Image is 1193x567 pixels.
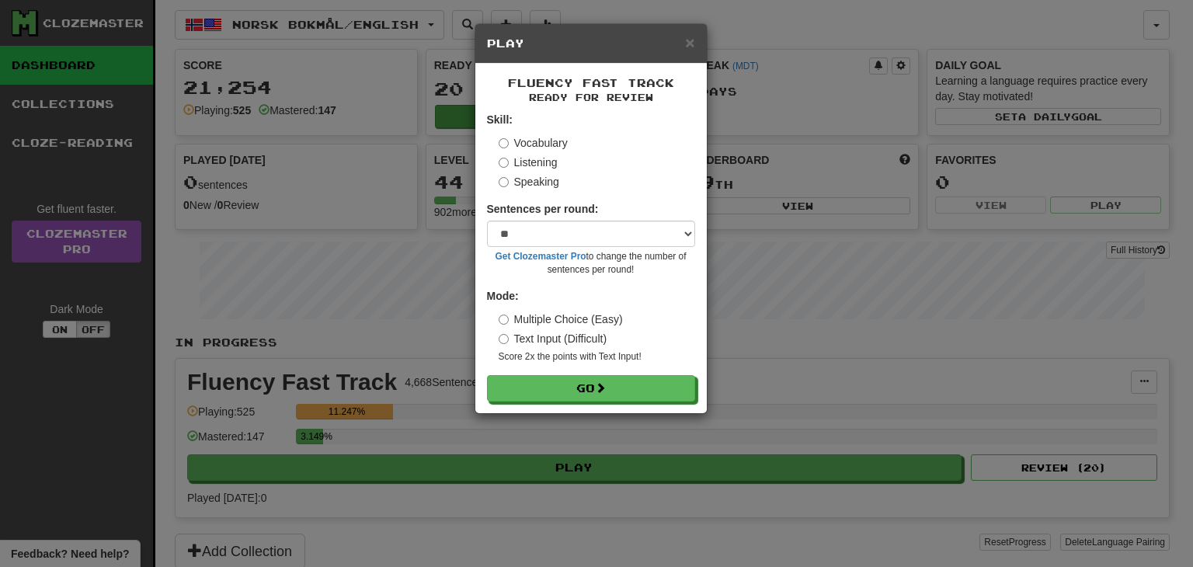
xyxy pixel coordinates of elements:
[499,315,509,325] input: Multiple Choice (Easy)
[487,290,519,302] strong: Mode:
[685,34,694,50] button: Close
[499,177,509,187] input: Speaking
[487,201,599,217] label: Sentences per round:
[499,135,568,151] label: Vocabulary
[499,334,509,344] input: Text Input (Difficult)
[499,155,558,170] label: Listening
[487,91,695,104] small: Ready for Review
[499,311,623,327] label: Multiple Choice (Easy)
[487,36,695,51] h5: Play
[487,375,695,402] button: Go
[499,350,695,364] small: Score 2x the points with Text Input !
[499,158,509,168] input: Listening
[496,251,586,262] a: Get Clozemaster Pro
[499,174,559,190] label: Speaking
[499,331,607,346] label: Text Input (Difficult)
[487,113,513,126] strong: Skill:
[508,76,674,89] span: Fluency Fast Track
[499,138,509,148] input: Vocabulary
[487,250,695,277] small: to change the number of sentences per round!
[685,33,694,51] span: ×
